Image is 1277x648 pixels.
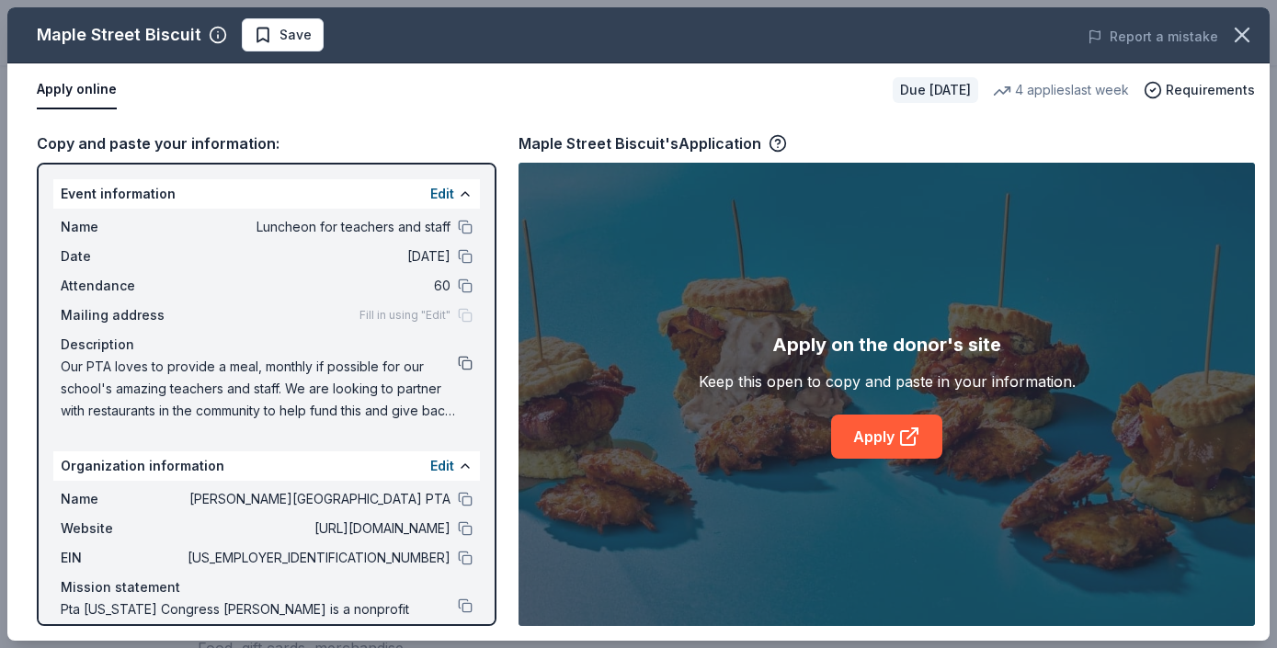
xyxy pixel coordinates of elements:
button: Report a mistake [1088,26,1218,48]
span: EIN [61,547,184,569]
span: Name [61,488,184,510]
div: 4 applies last week [993,79,1129,101]
span: Mailing address [61,304,184,326]
div: Mission statement [61,576,473,598]
div: Maple Street Biscuit's Application [519,131,787,155]
span: Our PTA loves to provide a meal, monthly if possible for our school's amazing teachers and staff.... [61,356,458,422]
span: Attendance [61,275,184,297]
span: Fill in using "Edit" [359,308,450,323]
button: Save [242,18,324,51]
span: [URL][DOMAIN_NAME] [184,517,450,540]
button: Requirements [1144,79,1255,101]
span: Name [61,216,184,238]
span: Luncheon for teachers and staff [184,216,450,238]
button: Apply online [37,71,117,109]
div: Event information [53,179,480,209]
span: Date [61,245,184,267]
div: Copy and paste your information: [37,131,496,155]
div: Apply on the donor's site [772,330,1001,359]
button: Edit [430,183,454,205]
a: Apply [831,415,942,459]
span: [US_EMPLOYER_IDENTIFICATION_NUMBER] [184,547,450,569]
div: Description [61,334,473,356]
div: Keep this open to copy and paste in your information. [699,370,1076,392]
div: Maple Street Biscuit [37,20,201,50]
span: Save [279,24,312,46]
span: Requirements [1166,79,1255,101]
span: [PERSON_NAME][GEOGRAPHIC_DATA] PTA [184,488,450,510]
span: Website [61,517,184,540]
button: Edit [430,455,454,477]
span: 60 [184,275,450,297]
div: Due [DATE] [893,77,978,103]
span: [DATE] [184,245,450,267]
div: Organization information [53,451,480,481]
